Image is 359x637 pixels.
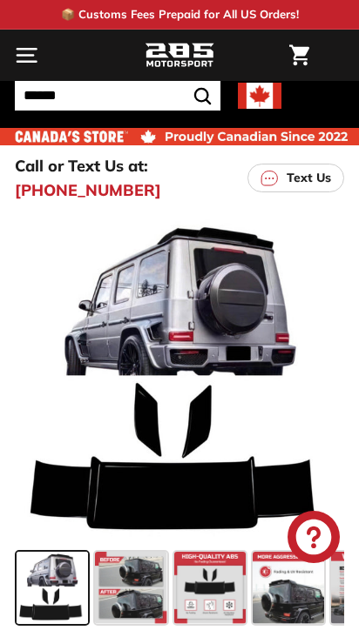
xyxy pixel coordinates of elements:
input: Search [15,81,220,111]
a: Text Us [247,164,344,192]
inbox-online-store-chat: Shopify online store chat [282,511,345,567]
p: 📦 Customs Fees Prepaid for All US Orders! [61,6,299,23]
img: Logo_285_Motorsport_areodynamics_components [145,41,214,70]
a: [PHONE_NUMBER] [15,178,161,202]
p: Call or Text Us at: [15,154,148,178]
a: Cart [281,30,318,80]
p: Text Us [287,169,331,187]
